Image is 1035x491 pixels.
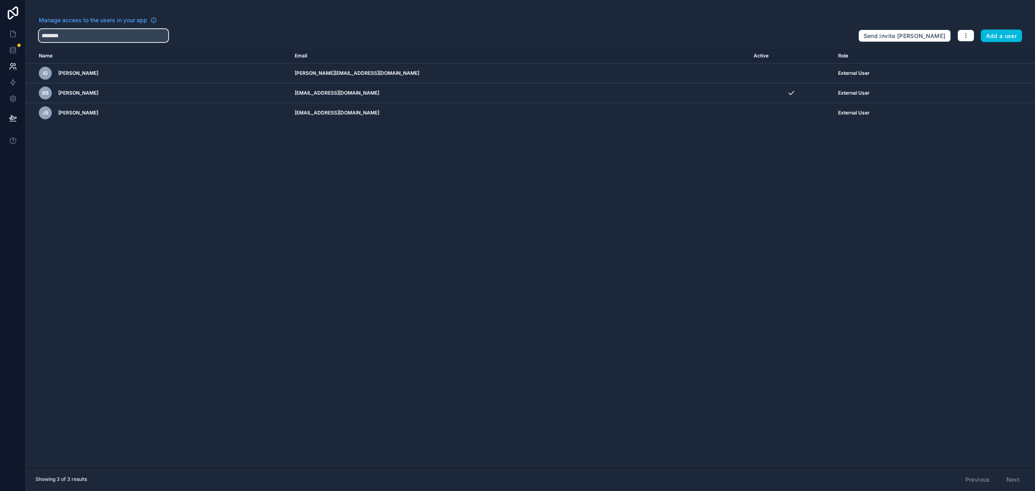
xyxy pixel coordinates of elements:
span: External User [838,70,870,76]
div: scrollable content [26,49,1035,468]
span: [PERSON_NAME] [58,110,98,116]
button: Add a user [981,30,1022,42]
th: Active [749,49,833,63]
a: Manage access to the users in your app [39,16,157,24]
span: External User [838,110,870,116]
span: [PERSON_NAME] [58,70,98,76]
td: [EMAIL_ADDRESS][DOMAIN_NAME] [290,103,749,123]
span: BB [42,90,49,96]
span: External User [838,90,870,96]
td: [PERSON_NAME][EMAIL_ADDRESS][DOMAIN_NAME] [290,63,749,83]
th: Role [833,49,974,63]
span: IG [43,70,48,76]
span: JB [42,110,49,116]
th: Name [26,49,290,63]
td: [EMAIL_ADDRESS][DOMAIN_NAME] [290,83,749,103]
span: Manage access to the users in your app [39,16,147,24]
button: Send invite [PERSON_NAME] [858,30,951,42]
span: Showing 3 of 3 results [36,476,87,483]
span: [PERSON_NAME] [58,90,98,96]
th: Email [290,49,749,63]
